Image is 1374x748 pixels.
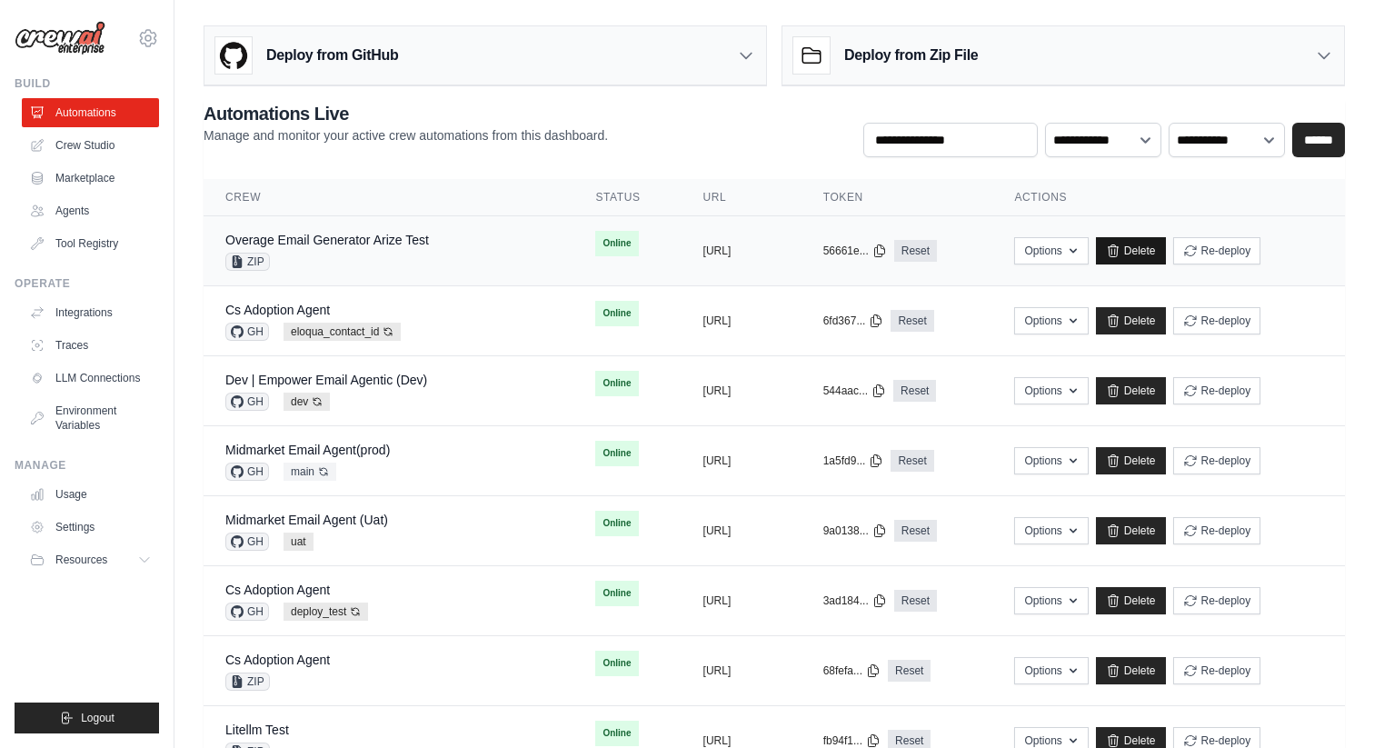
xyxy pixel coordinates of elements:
span: ZIP [225,253,270,271]
a: Usage [22,480,159,509]
div: Manage [15,458,159,473]
span: ZIP [225,673,270,691]
a: Litellm Test [225,723,289,737]
a: Overage Email Generator Arize Test [225,233,429,247]
span: GH [225,463,269,481]
a: Reset [894,240,937,262]
span: deploy_test [284,603,368,621]
span: GH [225,603,269,621]
button: Options [1014,447,1088,474]
h3: Deploy from GitHub [266,45,398,66]
span: Online [595,231,638,256]
a: Reset [891,450,933,472]
a: Environment Variables [22,396,159,440]
button: Re-deploy [1173,657,1261,684]
button: 6fd367... [823,314,884,328]
a: Tool Registry [22,229,159,258]
button: Re-deploy [1173,447,1261,474]
span: uat [284,533,314,551]
a: Cs Adoption Agent [225,653,330,667]
a: Midmarket Email Agent (Uat) [225,513,388,527]
button: 68fefa... [823,663,881,678]
a: Reset [891,310,933,332]
a: Reset [894,590,937,612]
a: Settings [22,513,159,542]
a: Agents [22,196,159,225]
button: 9a0138... [823,524,887,538]
button: Options [1014,587,1088,614]
a: Automations [22,98,159,127]
span: Online [595,371,638,396]
span: GH [225,323,269,341]
a: Delete [1096,237,1166,264]
span: Online [595,301,638,326]
span: Online [595,721,638,746]
th: URL [682,179,801,216]
th: Actions [992,179,1345,216]
span: dev [284,393,330,411]
button: fb94f1... [823,733,881,748]
a: Delete [1096,377,1166,404]
th: Token [801,179,993,216]
button: Options [1014,517,1088,544]
a: Reset [894,520,937,542]
span: Resources [55,553,107,567]
button: Re-deploy [1173,587,1261,614]
a: Delete [1096,517,1166,544]
button: Re-deploy [1173,517,1261,544]
span: eloqua_contact_id [284,323,401,341]
a: Delete [1096,307,1166,334]
span: GH [225,533,269,551]
span: main [284,463,336,481]
img: GitHub Logo [215,37,252,74]
button: 544aac... [823,384,886,398]
a: Dev | Empower Email Agentic (Dev) [225,373,427,387]
span: Logout [81,711,114,725]
p: Manage and monitor your active crew automations from this dashboard. [204,126,608,145]
th: Status [573,179,681,216]
button: 1a5fd9... [823,454,884,468]
button: Options [1014,307,1088,334]
div: Build [15,76,159,91]
a: Delete [1096,447,1166,474]
button: Options [1014,657,1088,684]
a: LLM Connections [22,364,159,393]
iframe: Chat Widget [1283,661,1374,748]
span: GH [225,393,269,411]
a: Cs Adoption Agent [225,303,330,317]
button: Re-deploy [1173,307,1261,334]
span: Online [595,581,638,606]
a: Midmarket Email Agent(prod) [225,443,390,457]
h3: Deploy from Zip File [844,45,978,66]
a: Reset [893,380,936,402]
div: Operate [15,276,159,291]
th: Crew [204,179,573,216]
button: Options [1014,237,1088,264]
button: Options [1014,377,1088,404]
span: Online [595,511,638,536]
span: Online [595,651,638,676]
button: Re-deploy [1173,377,1261,404]
h2: Automations Live [204,101,608,126]
button: 56661e... [823,244,887,258]
a: Delete [1096,657,1166,684]
button: 3ad184... [823,593,887,608]
img: Logo [15,21,105,55]
span: Online [595,441,638,466]
a: Marketplace [22,164,159,193]
a: Crew Studio [22,131,159,160]
button: Re-deploy [1173,237,1261,264]
button: Resources [22,545,159,574]
a: Cs Adoption Agent [225,583,330,597]
button: Logout [15,703,159,733]
a: Integrations [22,298,159,327]
a: Delete [1096,587,1166,614]
a: Reset [888,660,931,682]
a: Traces [22,331,159,360]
